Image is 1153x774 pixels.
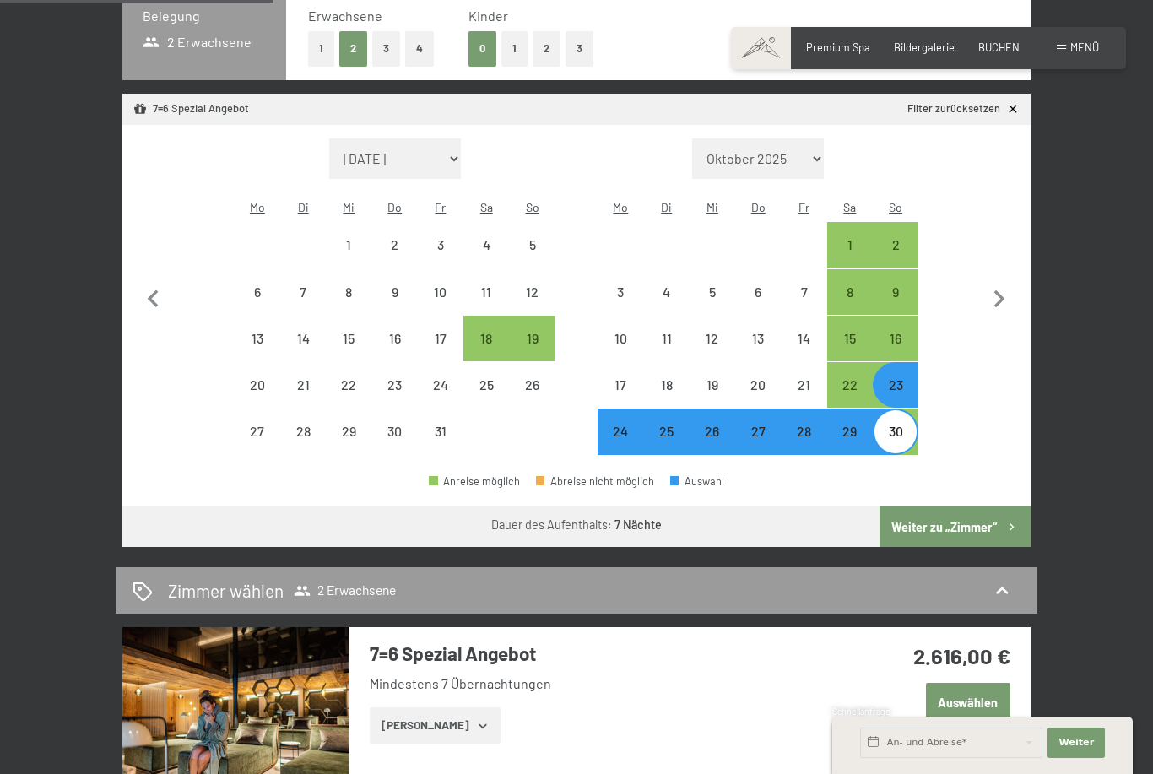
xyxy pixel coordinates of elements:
div: Fri Nov 07 2025 [781,269,826,315]
div: 26 [691,425,733,467]
div: 7=6 Spezial Angebot [133,101,249,116]
div: Anreise nicht möglich [326,362,371,408]
div: 12 [511,285,553,327]
abbr: Sonntag [889,200,902,214]
div: 8 [327,285,370,327]
abbr: Montag [613,200,628,214]
div: Sat Nov 15 2025 [827,316,873,361]
div: Anreise möglich [827,409,873,454]
div: Anreise nicht möglich [326,269,371,315]
div: Mon Oct 27 2025 [235,409,280,454]
div: Anreise möglich [827,222,873,268]
div: Sun Nov 23 2025 [873,362,918,408]
h2: Zimmer wählen [168,578,284,603]
div: Thu Nov 13 2025 [735,316,781,361]
span: Menü [1070,41,1099,54]
div: Anreise nicht möglich [280,269,326,315]
li: Mindestens 7 Übernachtungen [370,674,826,693]
div: Sun Oct 05 2025 [509,222,555,268]
div: 31 [420,425,462,467]
abbr: Dienstag [298,200,309,214]
div: Anreise nicht möglich [644,269,690,315]
div: Anreise nicht möglich [644,316,690,361]
div: Thu Nov 27 2025 [735,409,781,454]
div: Dauer des Aufenthalts: [491,517,662,533]
div: Anreise nicht möglich [463,362,509,408]
div: Sun Nov 02 2025 [873,222,918,268]
button: Vorheriger Monat [136,138,171,456]
button: 2 [339,31,367,66]
div: Anreise nicht möglich [372,269,418,315]
div: 8 [829,285,871,327]
div: 3 [420,238,462,280]
span: 2 Erwachsene [143,33,252,51]
abbr: Samstag [480,200,493,214]
a: Premium Spa [806,41,870,54]
div: Anreise nicht möglich [509,269,555,315]
div: Anreise nicht möglich [781,409,826,454]
div: 10 [420,285,462,327]
div: Anreise möglich [873,362,918,408]
div: 22 [829,378,871,420]
div: Tue Oct 14 2025 [280,316,326,361]
div: Sun Nov 16 2025 [873,316,918,361]
div: Anreise möglich [463,316,509,361]
div: Anreise nicht möglich [644,362,690,408]
div: 24 [599,425,641,467]
div: Anreise nicht möglich [690,409,735,454]
span: 2 Erwachsene [294,582,396,599]
div: Anreise nicht möglich [418,222,463,268]
div: Thu Oct 09 2025 [372,269,418,315]
div: Thu Oct 02 2025 [372,222,418,268]
div: Mon Nov 10 2025 [598,316,643,361]
span: Schnellanfrage [832,706,890,717]
div: 25 [646,425,688,467]
div: Wed Nov 05 2025 [690,269,735,315]
div: Wed Oct 15 2025 [326,316,371,361]
div: Anreise möglich [873,409,918,454]
div: 30 [874,425,917,467]
div: 25 [465,378,507,420]
div: Fri Nov 21 2025 [781,362,826,408]
div: Anreise nicht möglich [372,222,418,268]
h3: Belegung [143,7,266,25]
div: Sun Oct 19 2025 [509,316,555,361]
div: 14 [282,332,324,374]
div: 10 [599,332,641,374]
div: Wed Oct 01 2025 [326,222,371,268]
div: 20 [737,378,779,420]
div: Anreise möglich [429,476,520,487]
div: Anreise nicht möglich [326,316,371,361]
a: BUCHEN [978,41,1020,54]
div: Sat Nov 08 2025 [827,269,873,315]
div: Anreise nicht möglich [418,316,463,361]
div: 1 [327,238,370,280]
div: 30 [374,425,416,467]
div: 5 [691,285,733,327]
div: Thu Oct 30 2025 [372,409,418,454]
div: Wed Oct 29 2025 [326,409,371,454]
div: Tue Oct 28 2025 [280,409,326,454]
div: Auswahl [670,476,724,487]
div: 15 [327,332,370,374]
div: 24 [420,378,462,420]
div: Anreise nicht möglich [735,362,781,408]
div: Anreise nicht möglich [418,409,463,454]
button: 3 [566,31,593,66]
span: Erwachsene [308,8,382,24]
div: 17 [420,332,462,374]
div: Anreise nicht möglich [463,269,509,315]
button: 1 [308,31,334,66]
div: Anreise nicht möglich [372,316,418,361]
div: Anreise nicht möglich [598,362,643,408]
div: Tue Oct 07 2025 [280,269,326,315]
div: Mon Oct 06 2025 [235,269,280,315]
button: 3 [372,31,400,66]
div: Anreise möglich [827,316,873,361]
div: Mon Nov 24 2025 [598,409,643,454]
div: Tue Nov 04 2025 [644,269,690,315]
div: Anreise möglich [873,222,918,268]
div: Sat Nov 29 2025 [827,409,873,454]
abbr: Samstag [843,200,856,214]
